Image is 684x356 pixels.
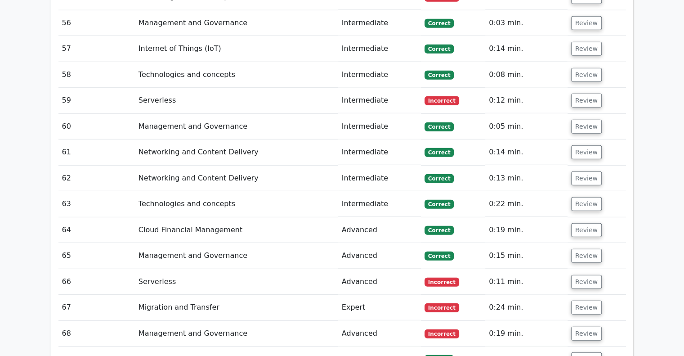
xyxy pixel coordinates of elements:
td: Networking and Content Delivery [135,166,338,191]
td: Technologies and concepts [135,62,338,88]
td: Advanced [338,269,421,295]
td: 67 [58,295,135,320]
td: Intermediate [338,36,421,62]
td: 66 [58,269,135,295]
td: 0:19 min. [485,217,568,243]
button: Review [571,16,602,30]
td: 68 [58,321,135,347]
td: 61 [58,140,135,165]
td: Technologies and concepts [135,191,338,217]
span: Correct [425,71,454,80]
span: Correct [425,148,454,157]
span: Incorrect [425,96,459,105]
button: Review [571,249,602,263]
span: Correct [425,122,454,131]
button: Review [571,120,602,134]
td: Management and Governance [135,321,338,347]
button: Review [571,68,602,82]
td: 0:22 min. [485,191,568,217]
span: Correct [425,226,454,235]
span: Incorrect [425,303,459,312]
td: Migration and Transfer [135,295,338,320]
span: Correct [425,19,454,28]
td: 63 [58,191,135,217]
td: 65 [58,243,135,269]
td: 56 [58,10,135,36]
td: Intermediate [338,191,421,217]
span: Incorrect [425,329,459,338]
td: 0:15 min. [485,243,568,269]
td: 0:11 min. [485,269,568,295]
td: Networking and Content Delivery [135,140,338,165]
td: Advanced [338,217,421,243]
td: Advanced [338,243,421,269]
td: Intermediate [338,166,421,191]
td: 0:08 min. [485,62,568,88]
button: Review [571,197,602,211]
td: Intermediate [338,140,421,165]
button: Review [571,42,602,56]
td: 0:14 min. [485,140,568,165]
button: Review [571,94,602,108]
td: 62 [58,166,135,191]
td: 60 [58,114,135,140]
td: Cloud Financial Management [135,217,338,243]
td: Management and Governance [135,10,338,36]
td: 0:05 min. [485,114,568,140]
button: Review [571,145,602,159]
td: Intermediate [338,88,421,113]
span: Correct [425,200,454,209]
td: 0:03 min. [485,10,568,36]
span: Correct [425,45,454,54]
button: Review [571,171,602,185]
td: 0:13 min. [485,166,568,191]
span: Incorrect [425,278,459,287]
td: 58 [58,62,135,88]
td: 0:12 min. [485,88,568,113]
td: Management and Governance [135,114,338,140]
td: Serverless [135,88,338,113]
td: 59 [58,88,135,113]
td: Intermediate [338,114,421,140]
td: 0:19 min. [485,321,568,347]
td: Internet of Things (IoT) [135,36,338,62]
td: Expert [338,295,421,320]
button: Review [571,275,602,289]
span: Correct [425,252,454,261]
button: Review [571,327,602,341]
button: Review [571,223,602,237]
td: Management and Governance [135,243,338,269]
td: 64 [58,217,135,243]
td: 0:24 min. [485,295,568,320]
td: Serverless [135,269,338,295]
td: Intermediate [338,10,421,36]
td: Advanced [338,321,421,347]
span: Correct [425,174,454,183]
td: 57 [58,36,135,62]
td: Intermediate [338,62,421,88]
button: Review [571,301,602,315]
td: 0:14 min. [485,36,568,62]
